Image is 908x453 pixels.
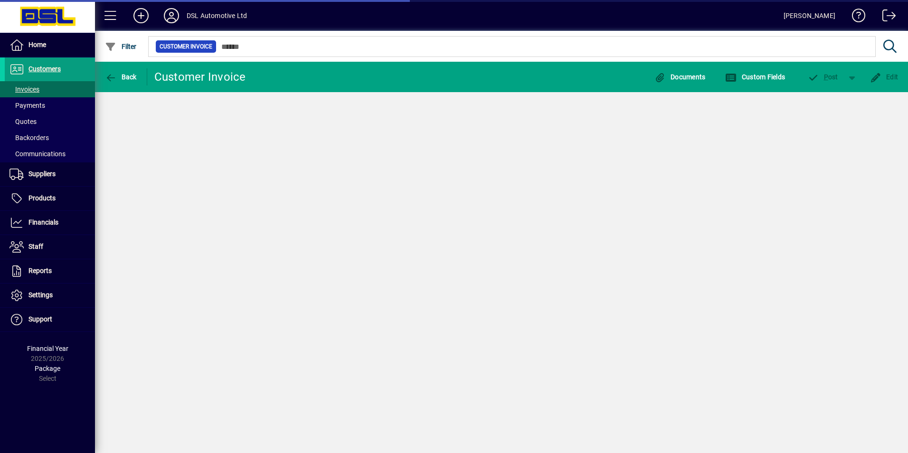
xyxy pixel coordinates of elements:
[784,8,835,23] div: [PERSON_NAME]
[9,102,45,109] span: Payments
[5,113,95,130] a: Quotes
[9,150,66,158] span: Communications
[28,65,61,73] span: Customers
[28,291,53,299] span: Settings
[9,134,49,142] span: Backorders
[5,130,95,146] a: Backorders
[28,267,52,274] span: Reports
[35,365,60,372] span: Package
[28,243,43,250] span: Staff
[105,73,137,81] span: Back
[154,69,246,85] div: Customer Invoice
[28,170,56,178] span: Suppliers
[870,73,899,81] span: Edit
[868,68,901,85] button: Edit
[807,73,838,81] span: ost
[27,345,68,352] span: Financial Year
[5,162,95,186] a: Suppliers
[845,2,866,33] a: Knowledge Base
[723,68,787,85] button: Custom Fields
[28,194,56,202] span: Products
[5,33,95,57] a: Home
[126,7,156,24] button: Add
[5,97,95,113] a: Payments
[5,283,95,307] a: Settings
[187,8,247,23] div: DSL Automotive Ltd
[28,41,46,48] span: Home
[824,73,828,81] span: P
[5,308,95,331] a: Support
[103,38,139,55] button: Filter
[5,81,95,97] a: Invoices
[103,68,139,85] button: Back
[5,187,95,210] a: Products
[105,43,137,50] span: Filter
[95,68,147,85] app-page-header-button: Back
[725,73,785,81] span: Custom Fields
[28,218,58,226] span: Financials
[9,85,39,93] span: Invoices
[654,73,706,81] span: Documents
[5,235,95,259] a: Staff
[156,7,187,24] button: Profile
[28,315,52,323] span: Support
[5,259,95,283] a: Reports
[652,68,708,85] button: Documents
[160,42,212,51] span: Customer Invoice
[9,118,37,125] span: Quotes
[5,211,95,235] a: Financials
[875,2,896,33] a: Logout
[803,68,843,85] button: Post
[5,146,95,162] a: Communications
